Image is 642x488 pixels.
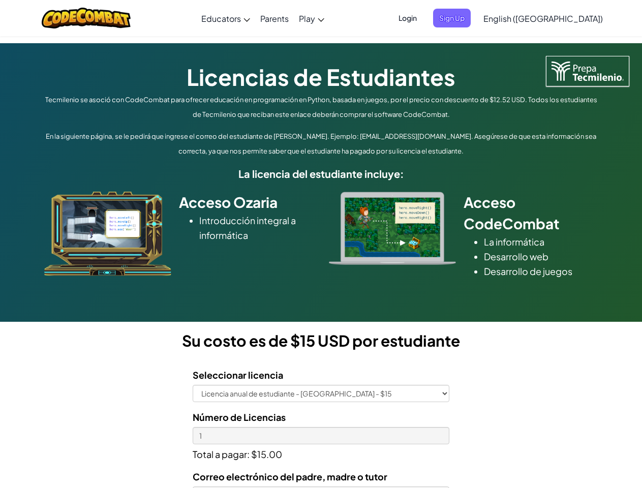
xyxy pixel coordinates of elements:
[193,368,283,382] label: Seleccionar licencia
[546,56,629,86] img: Tecmilenio logo
[42,166,601,181] h5: La licencia del estudiante incluye:
[255,5,294,32] a: Parents
[193,410,286,424] label: Número de Licencias
[42,93,601,122] p: Tecmilenio se asoció con CodeCombat para ofrecer educación en programación en Python, basada en j...
[299,13,315,24] span: Play
[484,264,598,279] li: Desarrollo de juegos
[294,5,329,32] a: Play
[464,192,598,234] h2: Acceso CodeCombat
[199,213,314,242] li: Introducción integral a informática
[433,9,471,27] button: Sign Up
[201,13,241,24] span: Educators
[483,13,603,24] span: English ([GEOGRAPHIC_DATA])
[179,192,314,213] h2: Acceso Ozaria
[392,9,423,27] button: Login
[478,5,608,32] a: English ([GEOGRAPHIC_DATA])
[193,444,449,462] p: Total a pagar: $15.00
[193,469,387,484] label: Correo electrónico del padre, madre o tutor
[42,61,601,93] h1: Licencias de Estudiantes
[42,8,131,28] img: CodeCombat logo
[42,129,601,159] p: En la siguiente página, se le pedirá que ingrese el correo del estudiante de [PERSON_NAME]. Ejemp...
[484,234,598,249] li: La informática
[484,249,598,264] li: Desarrollo web
[44,192,171,276] img: ozaria_acodus.png
[329,192,456,265] img: type_real_code.png
[196,5,255,32] a: Educators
